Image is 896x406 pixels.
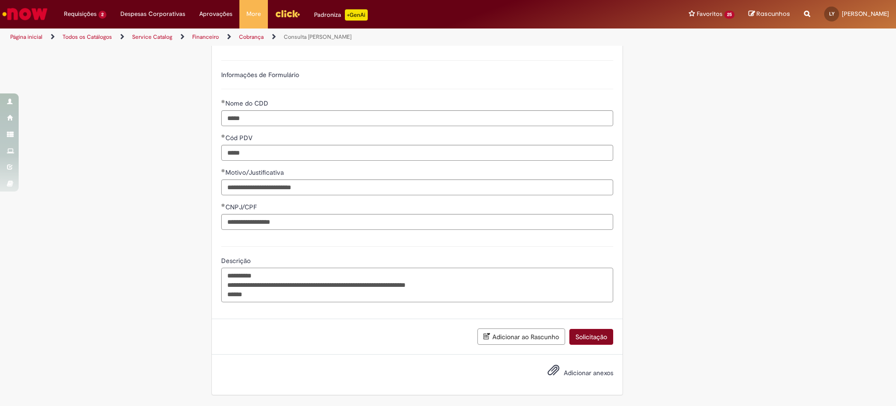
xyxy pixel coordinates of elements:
[120,9,185,19] span: Despesas Corporativas
[225,134,254,142] span: Cód PDV
[564,369,613,377] span: Adicionar anexos
[10,33,42,41] a: Página inicial
[221,110,613,126] input: Nome do CDD
[132,33,172,41] a: Service Catalog
[477,328,565,345] button: Adicionar ao Rascunho
[697,9,722,19] span: Favoritos
[221,214,613,230] input: CNPJ/CPF
[724,11,735,19] span: 25
[221,256,252,265] span: Descrição
[221,100,225,103] span: Obrigatório Preenchido
[842,10,889,18] span: [PERSON_NAME]
[284,33,351,41] a: Consulta [PERSON_NAME]
[545,362,562,383] button: Adicionar anexos
[239,33,264,41] a: Cobrança
[225,99,270,107] span: Nome do CDD
[246,9,261,19] span: More
[221,71,299,79] label: Informações de Formulário
[225,203,259,211] span: CNPJ/CPF
[221,179,613,195] input: Motivo/Justificativa
[756,9,790,18] span: Rascunhos
[98,11,106,19] span: 2
[225,168,286,177] span: Motivo/Justificativa
[314,9,368,21] div: Padroniza
[221,134,225,138] span: Obrigatório Preenchido
[199,9,232,19] span: Aprovações
[749,10,790,19] a: Rascunhos
[221,169,225,172] span: Obrigatório Preenchido
[7,28,590,46] ul: Trilhas de página
[221,268,613,302] textarea: Descrição
[63,33,112,41] a: Todos os Catálogos
[1,5,49,23] img: ServiceNow
[345,9,368,21] p: +GenAi
[569,329,613,345] button: Solicitação
[829,11,834,17] span: LY
[221,203,225,207] span: Obrigatório Preenchido
[275,7,300,21] img: click_logo_yellow_360x200.png
[192,33,219,41] a: Financeiro
[221,145,613,161] input: Cód PDV
[64,9,97,19] span: Requisições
